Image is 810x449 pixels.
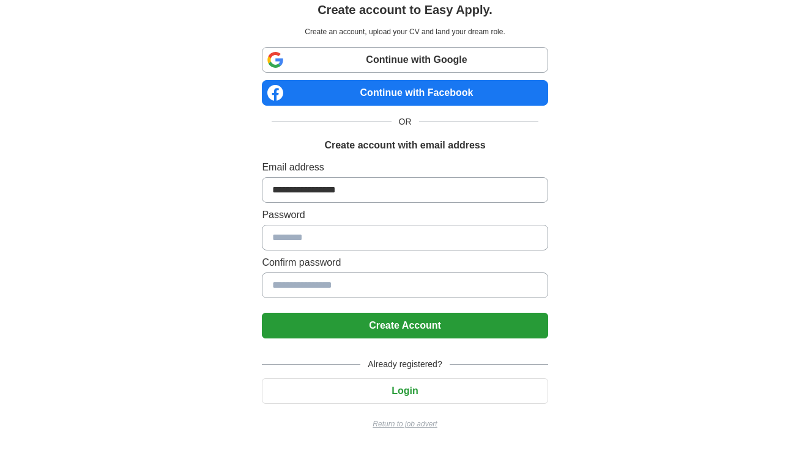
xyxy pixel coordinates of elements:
label: Confirm password [262,255,548,270]
a: Continue with Facebook [262,80,548,106]
span: Already registered? [360,358,449,371]
h1: Create account to Easy Apply. [318,1,492,19]
button: Login [262,378,548,404]
a: Continue with Google [262,47,548,73]
button: Create Account [262,313,548,338]
a: Return to job advert [262,418,548,429]
span: OR [392,115,419,128]
a: Login [262,385,548,396]
label: Email address [262,160,548,175]
label: Password [262,208,548,222]
h1: Create account with email address [324,138,485,153]
p: Create an account, upload your CV and land your dream role. [264,26,545,37]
